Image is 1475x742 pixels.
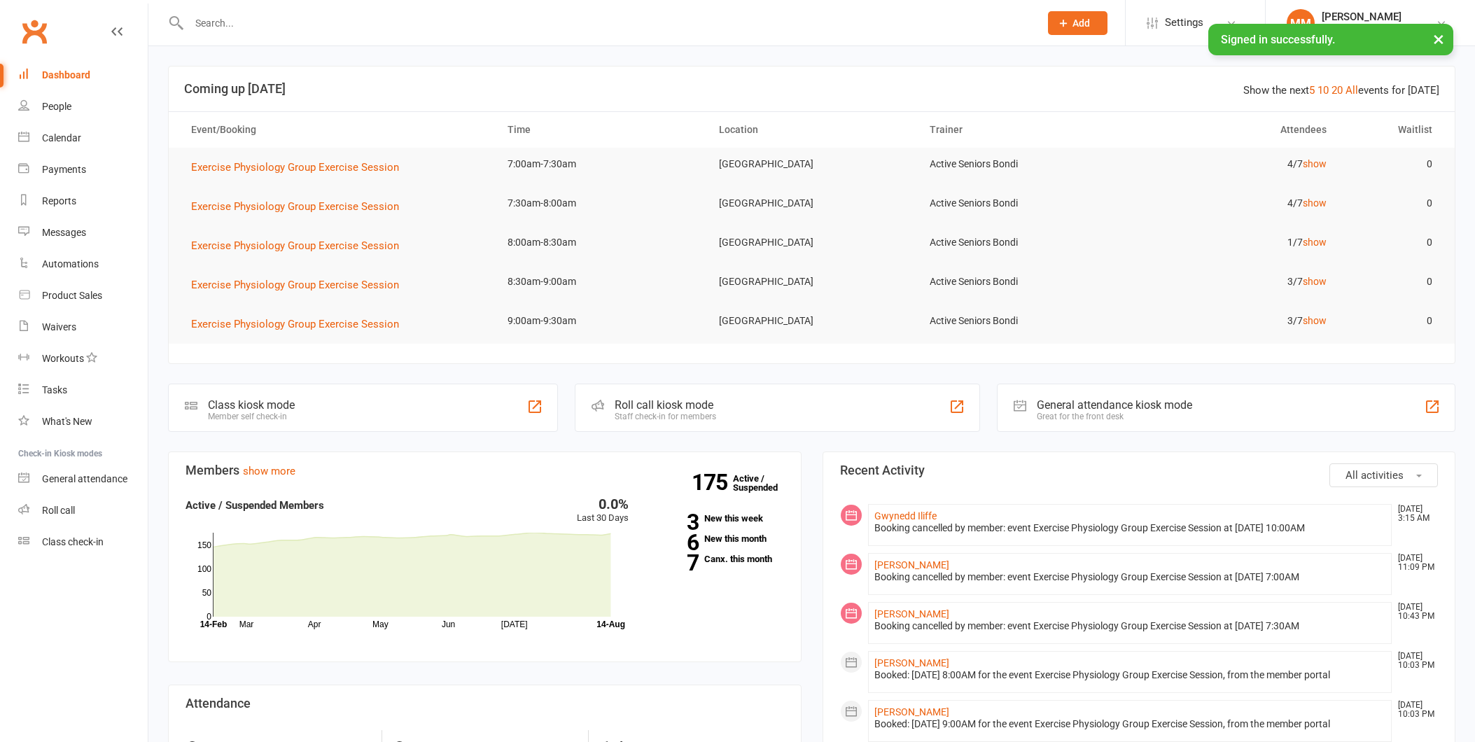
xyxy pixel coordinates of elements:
a: Roll call [18,495,148,526]
div: Staff check-in for members [615,412,716,421]
div: Product Sales [42,290,102,301]
th: Event/Booking [179,112,495,148]
div: Member self check-in [208,412,295,421]
span: Exercise Physiology Group Exercise Session [191,279,399,291]
input: Search... [185,13,1030,33]
a: Automations [18,248,148,280]
div: Class kiosk mode [208,398,295,412]
div: Great for the front desk [1037,412,1192,421]
div: Payments [42,164,86,175]
th: Time [495,112,706,148]
div: Waivers [42,321,76,332]
h3: Coming up [DATE] [184,82,1439,96]
td: 3/7 [1128,265,1339,298]
td: 0 [1339,187,1445,220]
div: General attendance [42,473,127,484]
a: 3New this week [650,514,783,523]
a: [PERSON_NAME] [874,657,949,668]
a: Class kiosk mode [18,526,148,558]
div: Show the next events for [DATE] [1243,82,1439,99]
a: Product Sales [18,280,148,311]
td: 0 [1339,265,1445,298]
th: Waitlist [1339,112,1445,148]
td: 1/7 [1128,226,1339,259]
a: Reports [18,185,148,217]
div: Messages [42,227,86,238]
td: [GEOGRAPHIC_DATA] [706,265,917,298]
h3: Attendance [186,696,784,710]
th: Location [706,112,917,148]
strong: 6 [650,532,699,553]
a: 20 [1331,84,1343,97]
time: [DATE] 10:03 PM [1391,652,1437,670]
a: Payments [18,154,148,185]
div: [PERSON_NAME] [1322,10,1411,23]
td: 0 [1339,148,1445,181]
td: [GEOGRAPHIC_DATA] [706,226,917,259]
td: 3/7 [1128,304,1339,337]
a: All [1345,84,1358,97]
a: 175Active / Suspended [733,463,795,503]
div: Dashboard [42,69,90,80]
div: General attendance kiosk mode [1037,398,1192,412]
a: show [1303,276,1327,287]
a: 10 [1317,84,1329,97]
time: [DATE] 3:15 AM [1391,505,1437,523]
td: 9:00am-9:30am [495,304,706,337]
div: What's New [42,416,92,427]
td: 7:30am-8:00am [495,187,706,220]
button: × [1426,24,1451,54]
div: People [42,101,71,112]
a: Messages [18,217,148,248]
div: Calendar [42,132,81,143]
span: Settings [1165,7,1203,38]
a: show [1303,197,1327,209]
a: General attendance kiosk mode [18,463,148,495]
strong: 3 [650,512,699,533]
a: What's New [18,406,148,437]
td: Active Seniors Bondi [917,187,1128,220]
a: 5 [1309,84,1315,97]
a: show [1303,315,1327,326]
a: [PERSON_NAME] [874,559,949,570]
div: Roll call kiosk mode [615,398,716,412]
div: Reports [42,195,76,206]
div: Booking cancelled by member: event Exercise Physiology Group Exercise Session at [DATE] 10:00AM [874,522,1386,534]
a: Clubworx [17,14,52,49]
div: Automations [42,258,99,269]
span: Exercise Physiology Group Exercise Session [191,239,399,252]
button: Exercise Physiology Group Exercise Session [191,237,409,254]
a: Dashboard [18,59,148,91]
td: 4/7 [1128,187,1339,220]
div: Class check-in [42,536,104,547]
td: Active Seniors Bondi [917,304,1128,337]
a: 7Canx. this month [650,554,783,563]
button: Exercise Physiology Group Exercise Session [191,276,409,293]
div: Booked: [DATE] 8:00AM for the event Exercise Physiology Group Exercise Session, from the member p... [874,669,1386,681]
h3: Recent Activity [840,463,1439,477]
td: 4/7 [1128,148,1339,181]
div: Booking cancelled by member: event Exercise Physiology Group Exercise Session at [DATE] 7:00AM [874,571,1386,583]
a: Tasks [18,374,148,406]
span: Add [1072,17,1090,29]
h3: Members [186,463,784,477]
button: Exercise Physiology Group Exercise Session [191,159,409,176]
td: Active Seniors Bondi [917,265,1128,298]
strong: Active / Suspended Members [186,499,324,512]
span: All activities [1345,469,1404,482]
a: [PERSON_NAME] [874,608,949,619]
td: [GEOGRAPHIC_DATA] [706,304,917,337]
td: Active Seniors Bondi [917,226,1128,259]
button: Add [1048,11,1107,35]
div: Booked: [DATE] 9:00AM for the event Exercise Physiology Group Exercise Session, from the member p... [874,718,1386,730]
div: Staying Active Bondi [1322,23,1411,36]
a: show more [243,465,295,477]
button: Exercise Physiology Group Exercise Session [191,316,409,332]
td: Active Seniors Bondi [917,148,1128,181]
button: Exercise Physiology Group Exercise Session [191,198,409,215]
time: [DATE] 10:03 PM [1391,701,1437,719]
div: 0.0% [577,497,629,511]
div: Booking cancelled by member: event Exercise Physiology Group Exercise Session at [DATE] 7:30AM [874,620,1386,632]
td: [GEOGRAPHIC_DATA] [706,148,917,181]
td: 7:00am-7:30am [495,148,706,181]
